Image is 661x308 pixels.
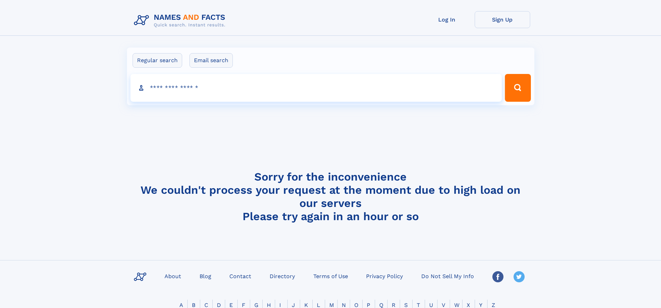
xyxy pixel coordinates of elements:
a: Log In [419,11,475,28]
a: Sign Up [475,11,530,28]
img: Twitter [514,271,525,282]
img: Facebook [492,271,503,282]
a: Terms of Use [311,271,351,281]
a: Privacy Policy [363,271,406,281]
a: Directory [267,271,298,281]
label: Email search [189,53,233,68]
h4: Sorry for the inconvenience We couldn't process your request at the moment due to high load on ou... [131,170,530,223]
button: Search Button [505,74,531,102]
a: Contact [227,271,254,281]
a: Blog [197,271,214,281]
a: About [162,271,184,281]
img: Logo Names and Facts [131,11,231,30]
input: search input [130,74,502,102]
label: Regular search [133,53,182,68]
a: Do Not Sell My Info [418,271,477,281]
